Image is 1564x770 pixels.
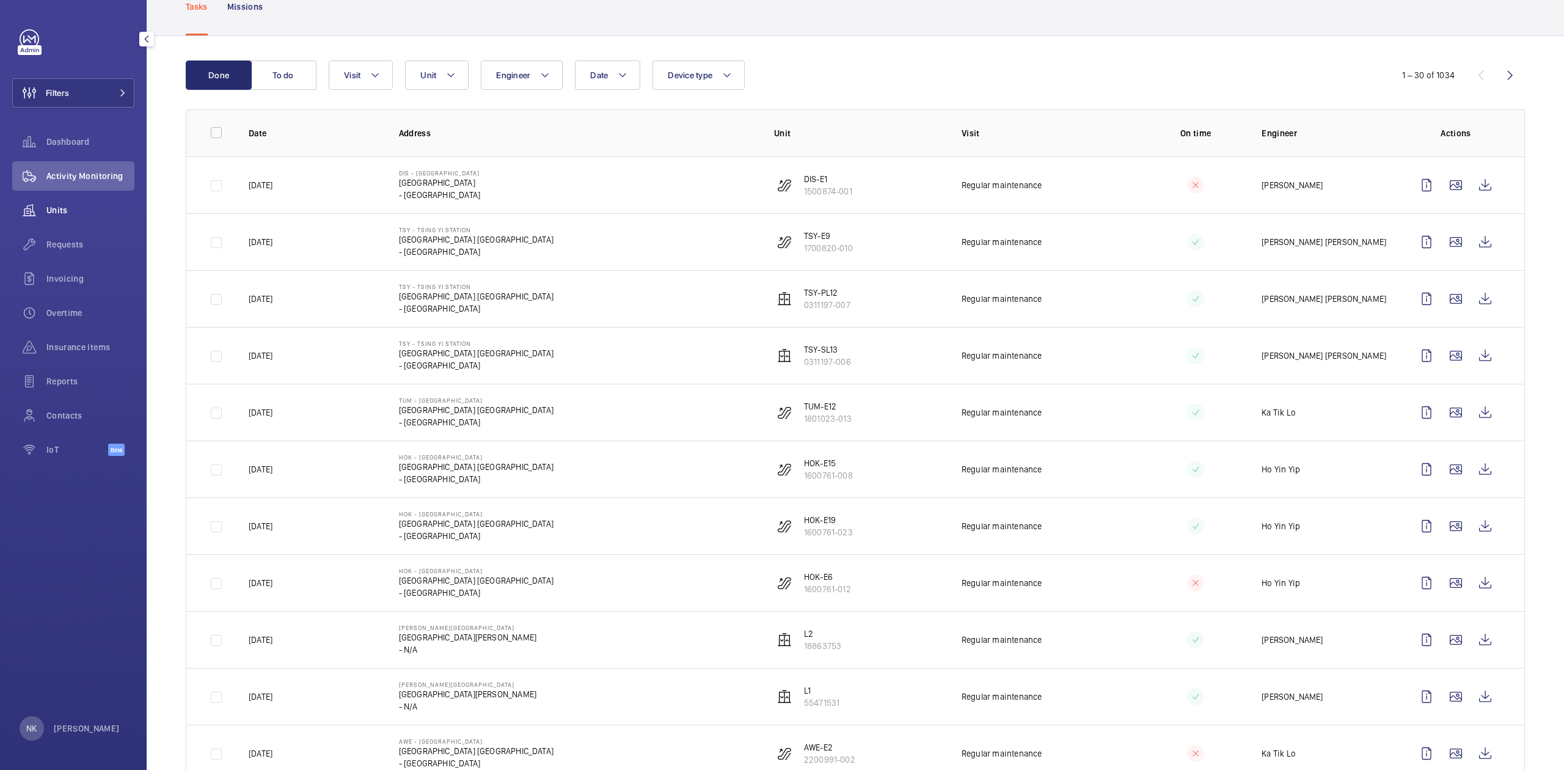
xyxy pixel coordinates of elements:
[777,178,792,193] img: escalator.svg
[804,754,855,766] p: 2200991-002
[249,520,272,532] p: [DATE]
[46,170,134,182] span: Activity Monitoring
[26,722,37,735] p: NK
[1402,69,1455,81] div: 1 – 30 of 1034
[777,746,792,761] img: escalator.svg
[249,577,272,589] p: [DATE]
[399,700,536,713] p: - N/A
[399,461,554,473] p: [GEOGRAPHIC_DATA] [GEOGRAPHIC_DATA]
[804,571,851,583] p: HOK-E6
[12,78,134,108] button: Filters
[962,691,1042,703] p: Regular maintenance
[399,169,480,177] p: DIS - [GEOGRAPHIC_DATA]
[399,283,554,290] p: TSY - Tsing Yi Station
[399,624,536,631] p: [PERSON_NAME][GEOGRAPHIC_DATA]
[777,689,792,704] img: elevator.svg
[777,576,792,590] img: escalator.svg
[496,70,530,80] span: Engineer
[249,236,272,248] p: [DATE]
[399,226,554,233] p: TSY - Tsing Yi Station
[399,302,554,315] p: - [GEOGRAPHIC_DATA]
[399,246,554,258] p: - [GEOGRAPHIC_DATA]
[1262,293,1386,305] p: [PERSON_NAME] [PERSON_NAME]
[46,341,134,353] span: Insurance items
[804,469,853,482] p: 1600761-008
[804,457,853,469] p: HOK-E15
[399,453,554,461] p: HOK - [GEOGRAPHIC_DATA]
[1262,463,1300,475] p: Ho Yin Yip
[1262,406,1296,419] p: Ka Tik Lo
[399,574,554,587] p: [GEOGRAPHIC_DATA] [GEOGRAPHIC_DATA]
[399,189,480,201] p: - [GEOGRAPHIC_DATA]
[399,233,554,246] p: [GEOGRAPHIC_DATA] [GEOGRAPHIC_DATA]
[249,406,272,419] p: [DATE]
[399,359,554,372] p: - [GEOGRAPHIC_DATA]
[804,640,841,652] p: 18863753
[54,722,120,735] p: [PERSON_NAME]
[804,230,853,242] p: TSY-E9
[250,61,316,90] button: To do
[399,473,554,485] p: - [GEOGRAPHIC_DATA]
[249,350,272,362] p: [DATE]
[249,747,272,760] p: [DATE]
[186,1,208,13] p: Tasks
[46,409,134,422] span: Contacts
[399,397,554,404] p: TUM - [GEOGRAPHIC_DATA]
[46,136,134,148] span: Dashboard
[962,463,1042,475] p: Regular maintenance
[227,1,263,13] p: Missions
[186,61,252,90] button: Done
[399,643,536,656] p: - N/A
[399,567,554,574] p: HOK - [GEOGRAPHIC_DATA]
[46,307,134,319] span: Overtime
[399,738,554,745] p: AWE - [GEOGRAPHIC_DATA]
[804,343,851,356] p: TSY-SL13
[399,404,554,416] p: [GEOGRAPHIC_DATA] [GEOGRAPHIC_DATA]
[804,697,839,709] p: 55471531
[575,61,640,90] button: Date
[962,350,1042,362] p: Regular maintenance
[399,745,554,757] p: [GEOGRAPHIC_DATA] [GEOGRAPHIC_DATA]
[399,347,554,359] p: [GEOGRAPHIC_DATA] [GEOGRAPHIC_DATA]
[399,340,554,347] p: TSY - Tsing Yi Station
[1412,127,1500,139] p: Actions
[1149,127,1242,139] p: On time
[804,242,853,254] p: 1700820-010
[668,70,712,80] span: Device type
[46,87,69,99] span: Filters
[1262,236,1386,248] p: [PERSON_NAME] [PERSON_NAME]
[249,127,379,139] p: Date
[1262,520,1300,532] p: Ho Yin Yip
[962,747,1042,760] p: Regular maintenance
[590,70,608,80] span: Date
[46,238,134,251] span: Requests
[420,70,436,80] span: Unit
[249,463,272,475] p: [DATE]
[804,356,851,368] p: 0311197-006
[962,179,1042,191] p: Regular maintenance
[1262,350,1386,362] p: [PERSON_NAME] [PERSON_NAME]
[108,444,125,456] span: Beta
[804,628,841,640] p: L2
[962,293,1042,305] p: Regular maintenance
[777,405,792,420] img: escalator.svg
[804,413,852,425] p: 1801023-013
[804,741,855,754] p: AWE-E2
[249,293,272,305] p: [DATE]
[777,519,792,533] img: escalator.svg
[399,518,554,530] p: [GEOGRAPHIC_DATA] [GEOGRAPHIC_DATA]
[777,348,792,363] img: elevator.svg
[1262,577,1300,589] p: Ho Yin Yip
[399,530,554,542] p: - [GEOGRAPHIC_DATA]
[962,577,1042,589] p: Regular maintenance
[962,406,1042,419] p: Regular maintenance
[344,70,360,80] span: Visit
[399,688,536,700] p: [GEOGRAPHIC_DATA][PERSON_NAME]
[652,61,745,90] button: Device type
[399,177,480,189] p: [GEOGRAPHIC_DATA]
[804,299,850,311] p: 0311197-007
[399,681,536,688] p: [PERSON_NAME][GEOGRAPHIC_DATA]
[962,520,1042,532] p: Regular maintenance
[1262,634,1323,646] p: [PERSON_NAME]
[46,375,134,387] span: Reports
